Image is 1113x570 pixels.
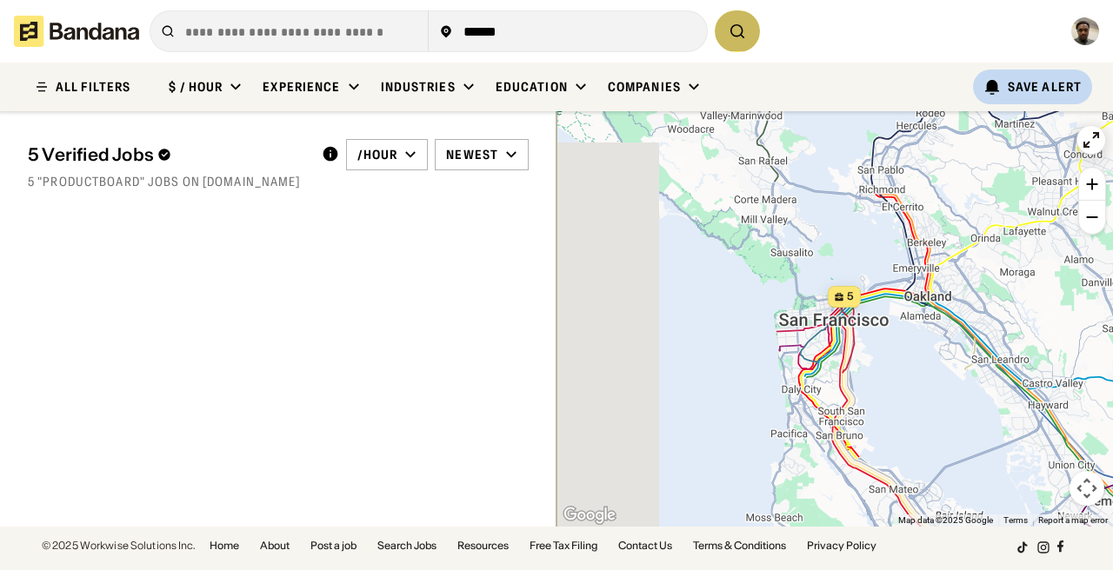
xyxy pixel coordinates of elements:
[169,79,223,95] div: $ / hour
[847,289,854,304] span: 5
[28,174,529,189] div: 5 "productboard" jobs on [DOMAIN_NAME]
[446,147,498,162] div: Newest
[310,540,357,551] a: Post a job
[14,16,139,47] img: Bandana logotype
[530,540,597,551] a: Free Tax Filing
[1008,79,1082,95] div: Save Alert
[618,540,672,551] a: Contact Us
[28,144,308,165] div: 5 Verified Jobs
[1038,515,1108,525] a: Report a map error
[693,540,786,551] a: Terms & Conditions
[260,540,290,551] a: About
[377,540,437,551] a: Search Jobs
[561,504,618,527] a: Open this area in Google Maps (opens a new window)
[1003,515,1028,525] a: Terms (opens in new tab)
[263,79,340,95] div: Experience
[42,540,196,551] div: © 2025 Workwise Solutions Inc.
[357,147,398,162] div: /hour
[457,540,509,551] a: Resources
[381,79,456,95] div: Industries
[28,200,529,527] div: grid
[898,515,993,525] span: Map data ©2025 Google
[210,540,239,551] a: Home
[608,79,681,95] div: Companies
[807,540,876,551] a: Privacy Policy
[56,81,130,93] div: ALL FILTERS
[1070,471,1104,506] button: Map camera controls
[561,504,618,527] img: Google
[496,79,568,95] div: Education
[1071,17,1099,45] img: Profile photo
